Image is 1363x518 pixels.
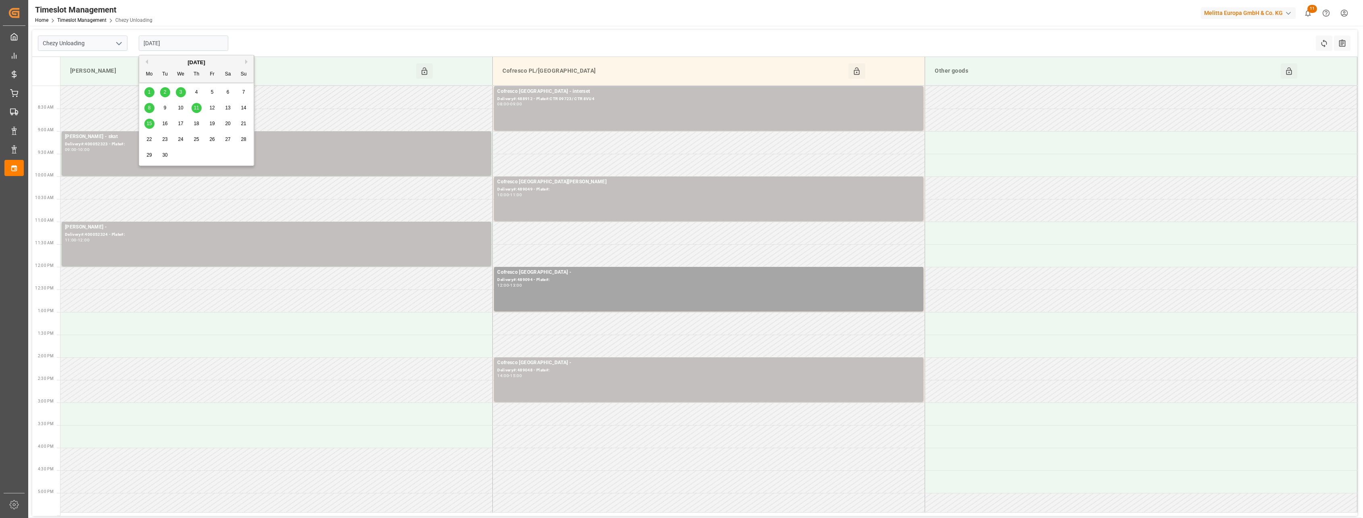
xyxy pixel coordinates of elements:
[176,69,186,80] div: We
[35,195,54,200] span: 10:30 AM
[932,63,1281,79] div: Other goods
[192,103,202,113] div: Choose Thursday, September 11th, 2025
[497,96,920,103] div: Delivery#:488912 - Plate#:CTR 09723/ CTR 8VU4
[160,150,170,160] div: Choose Tuesday, September 30th, 2025
[38,308,54,313] span: 1:00 PM
[38,422,54,426] span: 3:30 PM
[78,238,90,242] div: 12:00
[194,121,199,126] span: 18
[144,134,154,145] div: Choose Monday, September 22nd, 2025
[192,69,202,80] div: Th
[1307,5,1317,13] span: 11
[164,105,167,111] span: 9
[497,374,509,377] div: 14:00
[207,87,217,97] div: Choose Friday, September 5th, 2025
[160,69,170,80] div: Tu
[223,87,233,97] div: Choose Saturday, September 6th, 2025
[192,87,202,97] div: Choose Thursday, September 4th, 2025
[223,134,233,145] div: Choose Saturday, September 27th, 2025
[65,133,488,141] div: [PERSON_NAME] - skat
[162,121,167,126] span: 16
[144,103,154,113] div: Choose Monday, September 8th, 2025
[164,89,167,95] span: 2
[497,178,920,186] div: Cofresco [GEOGRAPHIC_DATA][PERSON_NAME]
[38,489,54,494] span: 5:00 PM
[1201,5,1299,21] button: Melitta Europa GmbH & Co. KG
[497,268,920,277] div: Cofresco [GEOGRAPHIC_DATA] -
[509,283,510,287] div: -
[194,105,199,111] span: 11
[35,173,54,177] span: 10:00 AM
[1201,7,1296,19] div: Melitta Europa GmbH & Co. KG
[510,102,522,106] div: 09:00
[38,467,54,471] span: 4:30 PM
[225,136,230,142] span: 27
[195,89,198,95] span: 4
[139,36,228,51] input: DD-MM-YYYY
[35,263,54,268] span: 12:00 PM
[35,218,54,222] span: 11:00 AM
[242,89,245,95] span: 7
[239,119,249,129] div: Choose Sunday, September 21st, 2025
[497,186,920,193] div: Delivery#:489049 - Plate#:
[207,134,217,145] div: Choose Friday, September 26th, 2025
[144,87,154,97] div: Choose Monday, September 1st, 2025
[144,150,154,160] div: Choose Monday, September 29th, 2025
[239,103,249,113] div: Choose Sunday, September 14th, 2025
[57,17,106,23] a: Timeslot Management
[35,286,54,290] span: 12:30 PM
[146,152,152,158] span: 29
[241,136,246,142] span: 28
[143,59,148,64] button: Previous Month
[509,102,510,106] div: -
[497,193,509,197] div: 10:00
[241,121,246,126] span: 21
[499,63,848,79] div: Cofresco PL/[GEOGRAPHIC_DATA]
[178,136,183,142] span: 24
[239,69,249,80] div: Su
[146,136,152,142] span: 22
[148,105,151,111] span: 8
[209,105,215,111] span: 12
[497,277,920,283] div: Delivery#:489094 - Plate#:
[239,134,249,145] div: Choose Sunday, September 28th, 2025
[239,87,249,97] div: Choose Sunday, September 7th, 2025
[497,283,509,287] div: 12:00
[1299,4,1317,22] button: show 11 new notifications
[225,121,230,126] span: 20
[176,119,186,129] div: Choose Wednesday, September 17th, 2025
[223,103,233,113] div: Choose Saturday, September 13th, 2025
[65,148,77,151] div: 09:00
[160,134,170,145] div: Choose Tuesday, September 23rd, 2025
[223,119,233,129] div: Choose Saturday, September 20th, 2025
[113,37,125,50] button: open menu
[65,141,488,148] div: Delivery#:400052323 - Plate#:
[509,193,510,197] div: -
[38,128,54,132] span: 9:00 AM
[144,119,154,129] div: Choose Monday, September 15th, 2025
[38,444,54,449] span: 4:00 PM
[207,119,217,129] div: Choose Friday, September 19th, 2025
[142,84,252,163] div: month 2025-09
[35,17,48,23] a: Home
[77,238,78,242] div: -
[176,87,186,97] div: Choose Wednesday, September 3rd, 2025
[509,374,510,377] div: -
[245,59,250,64] button: Next Month
[510,374,522,377] div: 15:00
[38,36,127,51] input: Type to search/select
[148,89,151,95] span: 1
[510,193,522,197] div: 11:00
[162,152,167,158] span: 30
[178,121,183,126] span: 17
[35,4,152,16] div: Timeslot Management
[510,283,522,287] div: 13:00
[78,148,90,151] div: 10:00
[160,119,170,129] div: Choose Tuesday, September 16th, 2025
[67,63,416,79] div: [PERSON_NAME]
[179,89,182,95] span: 3
[146,121,152,126] span: 15
[227,89,229,95] span: 6
[160,87,170,97] div: Choose Tuesday, September 2nd, 2025
[65,223,488,231] div: [PERSON_NAME] -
